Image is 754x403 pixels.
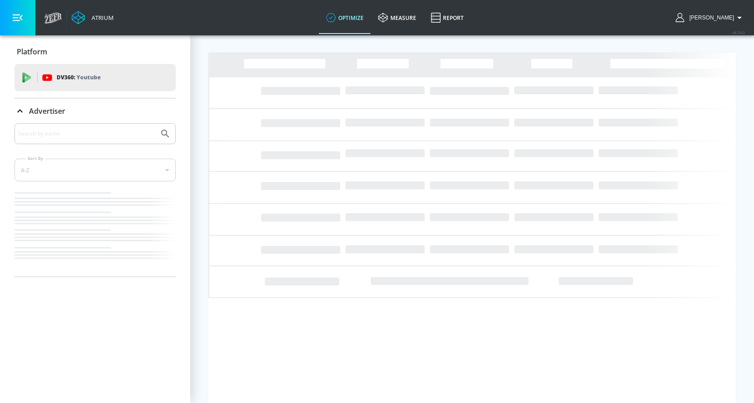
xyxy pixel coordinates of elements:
[29,106,65,116] p: Advertiser
[14,98,176,124] div: Advertiser
[371,1,423,34] a: measure
[14,123,176,277] div: Advertiser
[14,64,176,91] div: DV360: Youtube
[72,11,114,24] a: Atrium
[14,189,176,277] nav: list of Advertiser
[686,15,734,21] span: login as: christopher.parsons@essencemediacom.com
[26,155,45,161] label: Sort By
[88,14,114,22] div: Atrium
[14,39,176,64] div: Platform
[18,128,155,140] input: Search by name
[14,159,176,181] div: A-Z
[319,1,371,34] a: optimize
[77,73,101,82] p: Youtube
[17,47,47,57] p: Platform
[676,12,745,23] button: [PERSON_NAME]
[732,30,745,35] span: v 4.24.0
[57,73,101,83] p: DV360:
[423,1,471,34] a: Report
